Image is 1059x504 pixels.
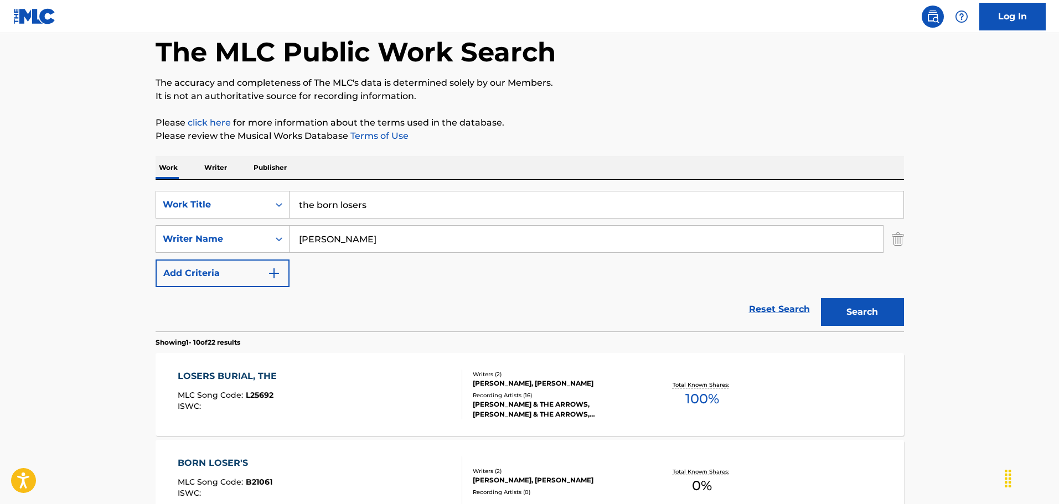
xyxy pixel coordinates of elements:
[473,488,640,496] div: Recording Artists ( 0 )
[685,389,719,409] span: 100 %
[178,456,272,470] div: BORN LOSER'S
[473,370,640,378] div: Writers ( 2 )
[692,476,712,496] span: 0 %
[156,35,556,69] h1: The MLC Public Work Search
[156,353,904,436] a: LOSERS BURIAL, THEMLC Song Code:L25692ISWC:Writers (2)[PERSON_NAME], [PERSON_NAME]Recording Artis...
[156,116,904,129] p: Please for more information about the terms used in the database.
[188,117,231,128] a: click here
[922,6,944,28] a: Public Search
[178,488,204,498] span: ISWC :
[821,298,904,326] button: Search
[473,391,640,399] div: Recording Artists ( 16 )
[178,390,246,400] span: MLC Song Code :
[13,8,56,24] img: MLC Logo
[178,370,282,383] div: LOSERS BURIAL, THE
[473,399,640,419] div: [PERSON_NAME] & THE ARROWS, [PERSON_NAME] & THE ARROWS, [PERSON_NAME] & THE ARROWS, [PERSON_NAME]...
[955,10,968,23] img: help
[156,90,904,103] p: It is not an authoritative source for recording information.
[979,3,1046,30] a: Log In
[926,10,939,23] img: search
[163,232,262,246] div: Writer Name
[950,6,973,28] div: Help
[743,297,815,321] a: Reset Search
[348,131,409,141] a: Terms of Use
[156,337,240,347] p: Showing 1 - 10 of 22 results
[473,378,640,388] div: [PERSON_NAME], [PERSON_NAME]
[246,390,273,400] span: L25692
[156,129,904,143] p: Please review the Musical Works Database
[673,467,732,476] p: Total Known Shares:
[201,156,230,179] p: Writer
[156,76,904,90] p: The accuracy and completeness of The MLC's data is determined solely by our Members.
[1004,451,1059,504] iframe: Chat Widget
[999,462,1017,495] div: Drag
[156,156,181,179] p: Work
[178,401,204,411] span: ISWC :
[156,191,904,331] form: Search Form
[473,475,640,485] div: [PERSON_NAME], [PERSON_NAME]
[267,267,281,280] img: 9d2ae6d4665cec9f34b9.svg
[250,156,290,179] p: Publisher
[156,259,290,287] button: Add Criteria
[246,477,272,487] span: B21061
[163,198,262,211] div: Work Title
[178,477,246,487] span: MLC Song Code :
[673,381,732,389] p: Total Known Shares:
[892,225,904,253] img: Delete Criterion
[473,467,640,475] div: Writers ( 2 )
